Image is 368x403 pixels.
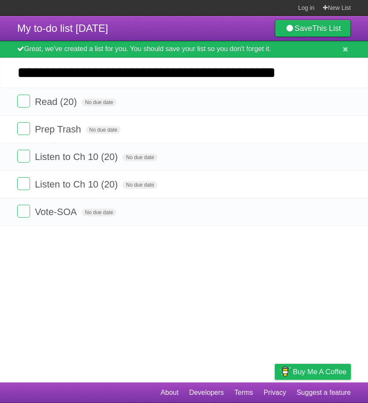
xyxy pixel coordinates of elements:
[264,385,286,401] a: Privacy
[17,150,30,163] label: Done
[35,96,79,107] span: Read (20)
[17,122,30,135] label: Done
[82,209,116,216] span: No due date
[17,205,30,218] label: Done
[275,20,351,37] a: SaveThis List
[279,364,291,379] img: Buy me a coffee
[35,124,83,135] span: Prep Trash
[35,151,120,162] span: Listen to Ch 10 (20)
[86,126,121,134] span: No due date
[35,179,120,190] span: Listen to Ch 10 (20)
[293,364,347,379] span: Buy me a coffee
[17,22,108,34] span: My to-do list [DATE]
[122,154,157,161] span: No due date
[17,177,30,190] label: Done
[275,364,351,380] a: Buy me a coffee
[189,385,224,401] a: Developers
[35,206,79,217] span: Vote-SOA
[17,95,30,108] label: Done
[234,385,253,401] a: Terms
[161,385,179,401] a: About
[122,181,157,189] span: No due date
[82,98,116,106] span: No due date
[297,385,351,401] a: Suggest a feature
[312,24,341,33] b: This List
